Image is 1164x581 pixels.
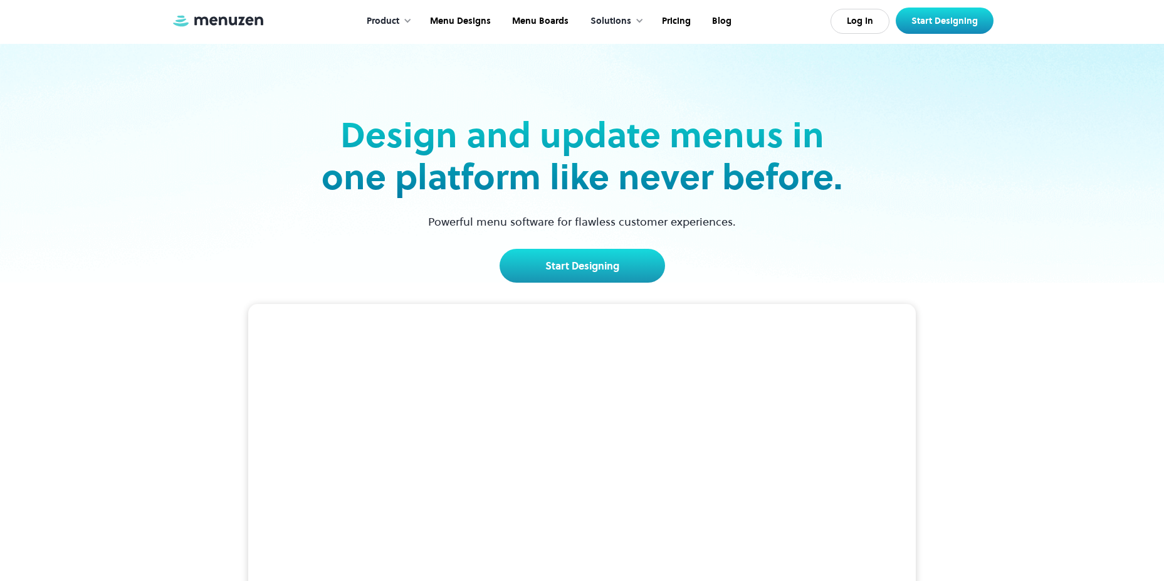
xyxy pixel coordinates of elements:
a: Start Designing [500,249,665,283]
a: Menu Boards [500,2,578,41]
h2: Design and update menus in one platform like never before. [318,114,847,198]
p: Powerful menu software for flawless customer experiences. [412,213,752,230]
a: Blog [700,2,741,41]
a: Pricing [650,2,700,41]
a: Start Designing [896,8,994,34]
div: Solutions [590,14,631,28]
a: Menu Designs [418,2,500,41]
a: Log In [831,9,889,34]
div: Product [367,14,399,28]
div: Product [354,2,418,41]
div: Solutions [578,2,650,41]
